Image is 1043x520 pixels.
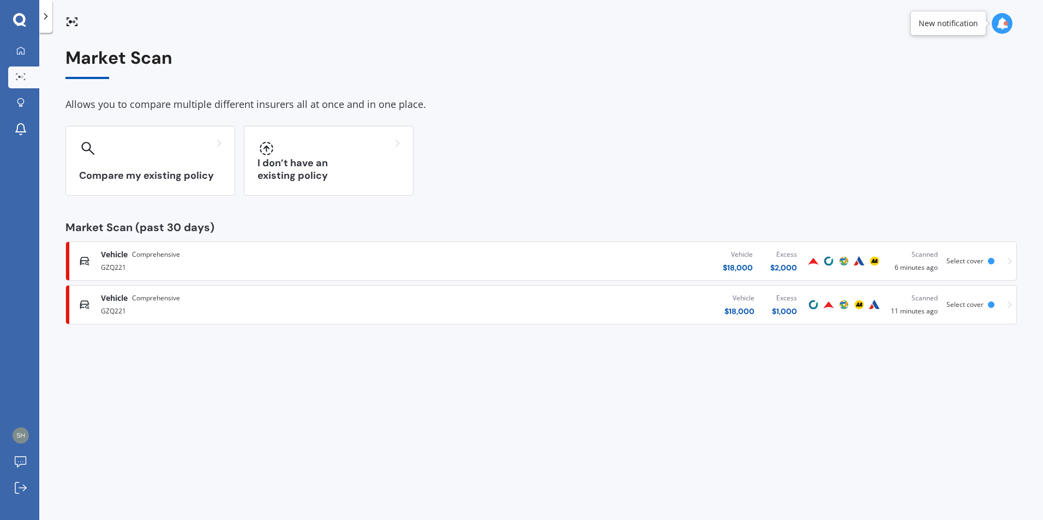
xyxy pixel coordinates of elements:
div: 11 minutes ago [891,293,938,317]
div: GZQ221 [101,260,442,273]
div: Vehicle [723,249,753,260]
span: Vehicle [101,293,128,304]
a: VehicleComprehensiveGZQ221Vehicle$18,000Excess$2,000ProvidentCoveProtectaAutosureAAScanned6 minut... [65,241,1017,281]
div: 6 minutes ago [891,249,938,273]
div: $ 18,000 [724,306,754,317]
img: Protecta [837,255,850,268]
span: Comprehensive [132,293,180,304]
div: $ 1,000 [772,306,797,317]
div: Vehicle [724,293,754,304]
div: Scanned [891,249,938,260]
div: $ 2,000 [770,262,797,273]
div: Excess [772,293,797,304]
div: Market Scan (past 30 days) [65,222,1017,233]
span: Select cover [946,300,984,309]
div: GZQ221 [101,304,442,317]
h3: I don’t have an existing policy [257,157,400,182]
img: Provident [822,298,835,311]
a: VehicleComprehensiveGZQ221Vehicle$18,000Excess$1,000CoveProvidentProtectaAAAutosureScanned11 minu... [65,285,1017,324]
span: Comprehensive [132,249,180,260]
img: AA [868,255,881,268]
span: Select cover [946,256,984,265]
img: Provident [807,255,820,268]
h3: Compare my existing policy [79,170,221,182]
img: Cove [822,255,835,268]
img: d1390091b0178d0bfac8f4c37387e8e6 [13,427,29,444]
div: Scanned [891,293,938,304]
div: Allows you to compare multiple different insurers all at once and in one place. [65,96,1017,113]
div: Market Scan [65,48,1017,79]
img: Cove [807,298,820,311]
div: $ 18,000 [723,262,753,273]
span: Vehicle [101,249,128,260]
img: AA [853,298,866,311]
img: Protecta [837,298,850,311]
div: Excess [770,249,797,260]
div: New notification [919,18,978,29]
img: Autosure [868,298,881,311]
img: Autosure [853,255,866,268]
